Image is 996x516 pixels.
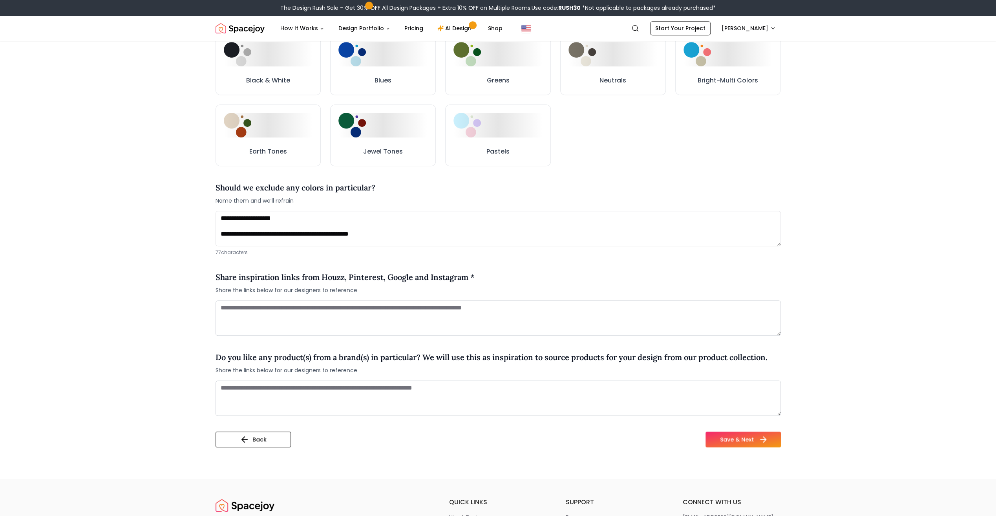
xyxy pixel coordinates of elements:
button: NeutralsNeutrals [560,34,666,95]
button: PastelsPastels [445,104,551,166]
img: Spacejoy Logo [216,498,274,513]
nav: Main [274,20,509,36]
img: Blues [338,42,366,67]
img: Greens [453,42,481,67]
h4: Do you like any product(s) from a brand(s) in particular? We will use this as inspiration to sour... [216,351,768,363]
img: Black & White [224,42,251,67]
a: Spacejoy [216,498,274,513]
span: *Not applicable to packages already purchased* [581,4,716,12]
button: BluesBlues [330,34,436,95]
button: Black & WhiteBlack & White [216,34,321,95]
button: [PERSON_NAME] [717,21,781,35]
a: Shop [482,20,509,36]
span: Use code: [532,4,581,12]
img: Earth Tones [224,113,251,137]
h3: Pastels [486,147,510,156]
nav: Global [216,16,781,41]
button: Jewel TonesJewel Tones [330,104,436,166]
div: The Design Rush Sale – Get 30% OFF All Design Packages + Extra 10% OFF on Multiple Rooms. [280,4,716,12]
img: Pastels [453,113,481,137]
h4: Should we exclude any colors in particular? [216,182,375,194]
h3: Bright-Multi Colors [698,76,758,85]
button: GreensGreens [445,34,551,95]
button: Bright-Multi ColorsBright-Multi Colors [675,34,781,95]
span: Name them and we’ll refrain [216,197,375,205]
button: Design Portfolio [332,20,397,36]
img: Spacejoy Logo [216,20,265,36]
p: 77 characters [216,249,781,256]
a: Pricing [398,20,429,36]
h3: Blues [375,76,391,85]
button: Back [216,432,291,447]
h3: Earth Tones [249,147,287,156]
a: AI Design [431,20,480,36]
img: Neutrals [568,42,596,67]
button: Save & Next [705,432,781,447]
h4: Share inspiration links from Houzz, Pinterest, Google and Instagram * [216,271,475,283]
h6: quick links [449,498,547,507]
a: Spacejoy [216,20,265,36]
b: RUSH30 [558,4,581,12]
h6: support [566,498,664,507]
h3: Jewel Tones [363,147,403,156]
span: Share the links below for our designers to reference [216,366,768,374]
h6: connect with us [683,498,781,507]
img: Bright-Multi Colors [683,42,711,67]
img: United States [521,24,531,33]
button: How It Works [274,20,331,36]
button: Earth TonesEarth Tones [216,104,321,166]
a: Start Your Project [650,21,711,35]
h3: Black & White [246,76,290,85]
img: Jewel Tones [338,113,366,137]
h3: Neutrals [599,76,626,85]
h3: Greens [486,76,509,85]
span: Share the links below for our designers to reference [216,286,475,294]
